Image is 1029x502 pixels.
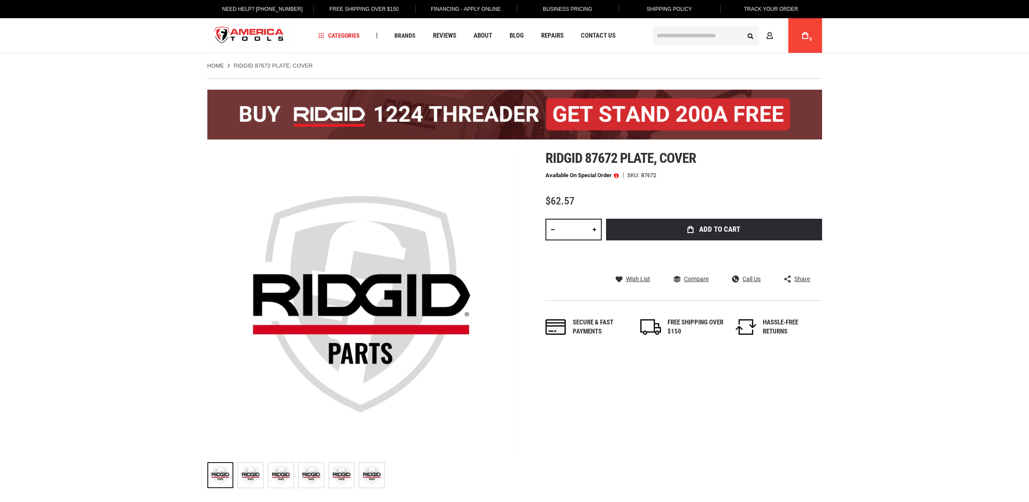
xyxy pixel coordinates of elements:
strong: SKU [627,172,641,178]
a: Home [207,62,224,70]
img: BOGO: Buy the RIDGID® 1224 Threader (26092), get the 92467 200A Stand FREE! [207,90,822,139]
span: $62.57 [545,195,574,207]
span: About [474,32,492,39]
a: store logo [207,19,291,52]
div: RIDGID 87672 PLATE, COVER [329,458,359,492]
span: Contact Us [581,32,616,39]
div: 87672 [641,172,656,178]
img: payments [545,319,566,335]
img: America Tools [207,19,291,52]
span: Blog [510,32,524,39]
span: Repairs [541,32,564,39]
span: Reviews [433,32,456,39]
span: Ridgid 87672 plate, cover [545,150,697,166]
a: Brands [390,30,419,42]
span: Add to Cart [699,226,740,233]
span: Brands [394,32,416,39]
p: Available on Special Order [545,172,619,178]
img: shipping [640,319,661,335]
strong: RIDGID 87672 PLATE, COVER [234,62,313,69]
span: Call Us [742,276,761,282]
div: HASSLE-FREE RETURNS [763,318,819,337]
img: RIDGID 87672 PLATE, COVER [268,463,294,488]
a: Reviews [429,30,460,42]
span: Shipping Policy [647,6,692,12]
a: 0 [797,18,813,53]
a: Compare [674,275,709,283]
span: 0 [810,37,812,42]
span: Share [794,276,810,282]
div: RIDGID 87672 PLATE, COVER [298,458,329,492]
button: Add to Cart [606,219,822,240]
span: Wish List [626,276,650,282]
div: RIDGID 87672 PLATE, COVER [268,458,298,492]
span: Categories [318,32,360,39]
div: RIDGID 87672 PLATE, COVER [359,458,385,492]
div: Secure & fast payments [573,318,629,337]
img: RIDGID 87672 PLATE, COVER [329,463,354,488]
a: Wish List [616,275,650,283]
div: RIDGID 87672 PLATE, COVER [238,458,268,492]
a: Call Us [732,275,761,283]
button: Search [742,27,759,44]
iframe: Secure express checkout frame [604,243,824,268]
img: RIDGID 87672 PLATE, COVER [207,150,514,458]
div: RIDGID 87672 PLATE, COVER [207,458,238,492]
a: Contact Us [577,30,619,42]
a: Blog [506,30,528,42]
a: About [470,30,496,42]
img: RIDGID 87672 PLATE, COVER [299,463,324,488]
span: Compare [684,276,709,282]
div: FREE SHIPPING OVER $150 [668,318,724,337]
a: Categories [314,30,364,42]
a: Repairs [537,30,568,42]
img: returns [735,319,756,335]
img: RIDGID 87672 PLATE, COVER [238,463,263,488]
img: RIDGID 87672 PLATE, COVER [359,463,384,488]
